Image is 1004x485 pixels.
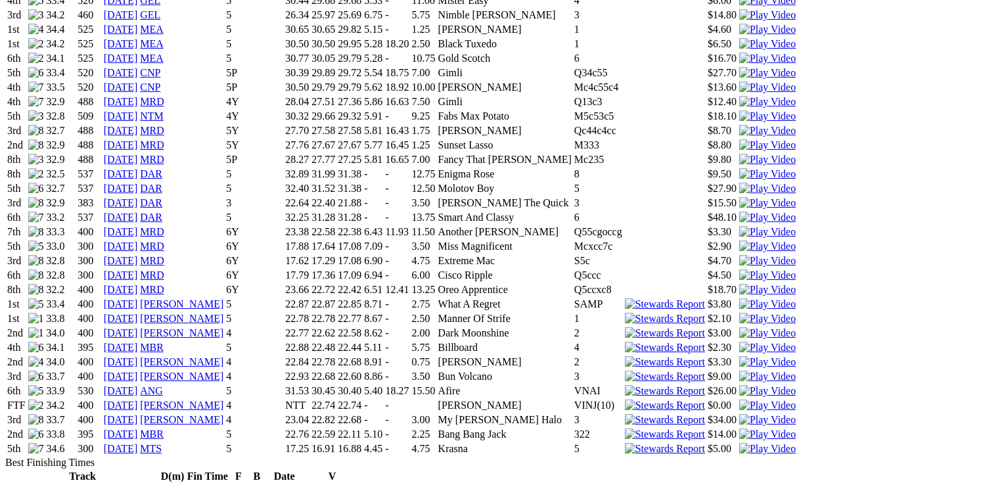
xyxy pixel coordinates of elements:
a: View replay [739,139,796,150]
a: CNP [140,67,160,78]
img: Stewards Report [625,371,705,382]
img: Play Video [739,226,796,238]
a: [PERSON_NAME] [140,298,223,310]
td: 5.81 [363,124,383,137]
td: 29.95 [337,37,362,51]
td: 32.8 [46,110,76,123]
a: [PERSON_NAME] [140,414,223,425]
td: M5c53c5 [574,110,623,123]
img: Stewards Report [625,327,705,339]
a: View replay [739,371,796,382]
a: GEL [140,9,160,20]
a: View replay [739,241,796,252]
td: 30.32 [285,110,309,123]
a: [DATE] [104,269,138,281]
td: 30.50 [311,37,336,51]
a: [PERSON_NAME] [140,313,223,324]
a: [PERSON_NAME] [140,400,223,411]
img: 1 [28,313,44,325]
a: [DATE] [104,400,138,411]
td: 25.97 [311,9,336,22]
img: 4 [28,24,44,35]
a: MRD [140,284,164,295]
td: 4th [7,95,26,108]
td: 18.92 [385,81,410,94]
a: DAR [140,197,162,208]
img: Play Video [739,212,796,223]
td: 10.00 [411,81,436,94]
a: [PERSON_NAME] [140,371,223,382]
td: 33.5 [46,81,76,94]
td: Gimli [438,66,572,80]
a: View replay [739,125,796,136]
td: 10.75 [411,52,436,65]
a: View replay [739,81,796,93]
td: 5th [7,66,26,80]
a: MRD [140,269,164,281]
a: [DATE] [104,428,138,440]
img: 3 [28,110,44,122]
img: Play Video [739,385,796,397]
img: Play Video [739,67,796,79]
td: 27.51 [311,95,336,108]
img: 5 [28,241,44,252]
td: - [385,23,410,36]
td: 2.50 [411,37,436,51]
td: 28.04 [285,95,309,108]
td: 7.00 [411,66,436,80]
a: MEA [140,53,164,64]
img: 6 [28,342,44,354]
td: 27.70 [285,124,309,137]
a: [DATE] [104,139,138,150]
a: MTS [140,443,162,454]
td: 30.65 [285,23,309,36]
td: 7.50 [411,95,436,108]
img: 2 [28,38,44,50]
a: View replay [739,298,796,310]
td: 32.9 [46,95,76,108]
img: Play Video [739,342,796,354]
td: 1.25 [411,23,436,36]
td: 34.1 [46,52,76,65]
a: View replay [739,183,796,194]
td: $14.80 [707,9,737,22]
a: [DATE] [104,183,138,194]
td: 34.2 [46,9,76,22]
td: 27.58 [337,124,362,137]
td: 6 [574,52,623,65]
img: 6 [28,183,44,195]
a: [DATE] [104,226,138,237]
a: [DATE] [104,313,138,324]
a: View replay [739,428,796,440]
td: 5.54 [363,66,383,80]
a: [DATE] [104,110,138,122]
td: 525 [77,23,102,36]
img: Play Video [739,443,796,455]
a: [DATE] [104,38,138,49]
td: 5.15 [363,23,383,36]
img: 3 [28,9,44,21]
img: 7 [28,212,44,223]
img: Stewards Report [625,414,705,426]
td: Nimble [PERSON_NAME] [438,9,572,22]
a: [DATE] [104,298,138,310]
img: Play Video [739,139,796,151]
a: [DATE] [104,212,138,223]
a: [DATE] [104,255,138,266]
img: Play Video [739,154,796,166]
img: Play Video [739,183,796,195]
img: 8 [28,414,44,426]
td: 1st [7,37,26,51]
td: 3 [574,9,623,22]
a: View replay [739,110,796,122]
a: [DATE] [104,385,138,396]
td: 6.75 [363,9,383,22]
a: View replay [739,414,796,425]
td: Q13c3 [574,95,623,108]
td: 9.25 [411,110,436,123]
img: Play Video [739,371,796,382]
td: Fabs Max Potato [438,110,572,123]
td: 525 [77,52,102,65]
a: View replay [739,197,796,208]
a: View replay [739,226,796,237]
